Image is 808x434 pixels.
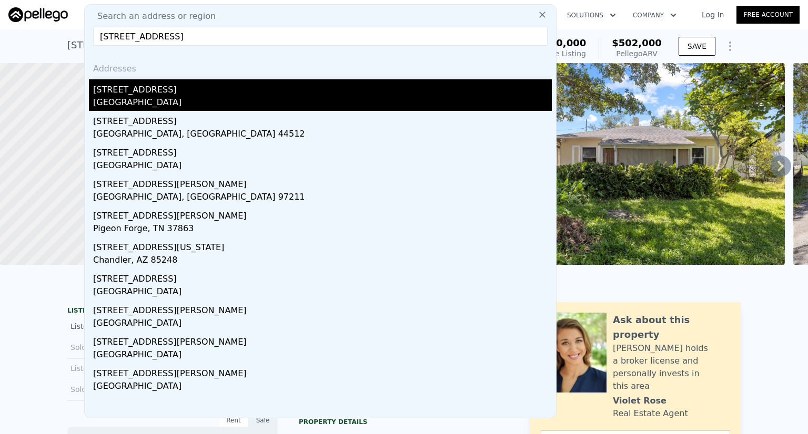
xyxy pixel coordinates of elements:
[219,414,248,427] div: Rent
[537,49,586,58] span: Active Listing
[613,407,688,420] div: Real Estate Agent
[93,363,552,380] div: [STREET_ADDRESS][PERSON_NAME]
[93,285,552,300] div: [GEOGRAPHIC_DATA]
[93,111,552,128] div: [STREET_ADDRESS]
[67,38,317,53] div: [STREET_ADDRESS] , [GEOGRAPHIC_DATA] , FL 33703
[93,268,552,285] div: [STREET_ADDRESS]
[70,340,164,354] div: Sold
[736,6,800,24] a: Free Account
[93,380,552,395] div: [GEOGRAPHIC_DATA]
[720,36,741,57] button: Show Options
[70,363,164,374] div: Listed
[93,79,552,96] div: [STREET_ADDRESS]
[248,414,278,427] div: Sale
[689,9,736,20] a: Log In
[481,63,784,265] img: Sale: 169727733 Parcel: 55071085
[613,313,730,342] div: Ask about this property
[613,395,666,407] div: Violet Rose
[612,48,662,59] div: Pellego ARV
[70,383,164,396] div: Sold
[93,174,552,191] div: [STREET_ADDRESS][PERSON_NAME]
[70,321,164,332] div: Listed
[559,6,624,25] button: Solutions
[93,317,552,332] div: [GEOGRAPHIC_DATA]
[93,348,552,363] div: [GEOGRAPHIC_DATA]
[67,306,278,317] div: LISTING & SALE HISTORY
[93,300,552,317] div: [STREET_ADDRESS][PERSON_NAME]
[624,6,685,25] button: Company
[93,332,552,348] div: [STREET_ADDRESS][PERSON_NAME]
[299,418,509,426] div: Property details
[93,128,552,142] div: [GEOGRAPHIC_DATA], [GEOGRAPHIC_DATA] 44512
[8,7,68,22] img: Pellego
[89,54,552,79] div: Addresses
[612,37,662,48] span: $502,000
[93,222,552,237] div: Pigeon Forge, TN 37863
[93,159,552,174] div: [GEOGRAPHIC_DATA]
[93,237,552,254] div: [STREET_ADDRESS][US_STATE]
[679,37,715,56] button: SAVE
[93,142,552,159] div: [STREET_ADDRESS]
[89,10,216,23] span: Search an address or region
[613,342,730,392] div: [PERSON_NAME] holds a broker license and personally invests in this area
[93,27,548,46] input: Enter an address, city, region, neighborhood or zip code
[93,96,552,111] div: [GEOGRAPHIC_DATA]
[93,254,552,268] div: Chandler, AZ 85248
[537,37,587,48] span: $400,000
[93,205,552,222] div: [STREET_ADDRESS][PERSON_NAME]
[93,191,552,205] div: [GEOGRAPHIC_DATA], [GEOGRAPHIC_DATA] 97211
